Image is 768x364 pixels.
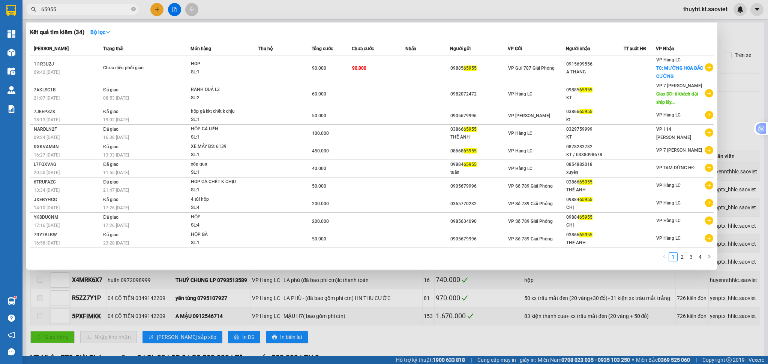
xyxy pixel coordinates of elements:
span: 65955 [579,215,592,220]
span: 11:55 [DATE] [103,170,129,175]
li: Next Page [705,252,714,261]
img: warehouse-icon [7,297,15,305]
div: kt [566,116,624,124]
span: 13:34 [DATE] [34,188,60,193]
div: 0985634090 [450,218,508,225]
span: 65955 [579,197,592,202]
div: JXEBYHGG [34,196,101,204]
div: SL: 1 [191,116,247,124]
li: 3 [687,252,696,261]
div: 0329759999 [566,125,624,133]
span: 65955 [579,87,592,92]
span: close-circle [131,6,136,13]
span: 16:38 [DATE] [103,135,129,140]
span: 23:28 [DATE] [103,240,129,246]
span: 100.000 [312,131,329,136]
div: 09884 [566,196,624,204]
span: VP 114 [PERSON_NAME] [656,127,691,140]
span: VP Hàng LC [508,131,532,136]
span: Đã giao [103,87,118,92]
img: solution-icon [7,105,15,113]
span: Đã giao [103,179,118,185]
span: Giao DĐ: tí khách dặt ship lấy... [656,91,699,105]
span: 08:53 [DATE] [103,95,129,101]
span: Đã giao [103,232,118,237]
span: plus-circle [705,164,713,172]
div: RXKVAM4N [34,143,101,151]
div: YK8DUCNM [34,213,101,221]
span: close-circle [131,7,136,11]
span: right [707,254,711,259]
div: CHỊ [566,204,624,212]
span: Đã giao [103,162,118,167]
span: 09:42 [DATE] [34,70,60,75]
div: THẾ ANH [450,133,508,141]
span: 65955 [579,232,592,237]
div: A THANG [566,68,624,76]
div: SL: 4 [191,221,247,230]
span: VP Hàng LC [656,200,681,206]
div: HỘP GÀ [191,231,247,239]
span: left [662,254,666,259]
span: 200.000 [312,219,329,224]
div: 0905679996 [450,182,508,190]
span: VP Hàng LC [656,183,681,188]
span: Nhãn [405,46,416,51]
a: 4 [696,253,704,261]
span: plus-circle [705,128,713,137]
span: 90.000 [312,66,326,71]
div: SL: 2 [191,94,247,102]
button: left [660,252,669,261]
div: 1I1R3UZJ [34,60,101,68]
span: Thu hộ [258,46,273,51]
div: KT [566,133,624,141]
div: xốp quả [191,160,247,169]
sup: 1 [14,296,16,298]
span: 18:13 [DATE] [34,117,60,122]
div: 09885 [450,64,508,72]
div: HOP GÀ CHẾT K CHỊU [191,178,247,186]
span: plus-circle [705,234,713,242]
span: 21:47 [DATE] [103,188,129,193]
button: Bộ lọcdown [84,26,117,38]
div: CHỊ [566,221,624,229]
div: 08668 [450,147,508,155]
span: TT xuất HĐ [624,46,646,51]
div: 0905679996 [450,235,508,243]
span: 09:24 [DATE] [34,135,60,140]
div: 03866 [450,125,508,133]
div: 6TRUFAZC [34,178,101,186]
span: VP Hàng LC [508,148,532,154]
li: Previous Page [660,252,669,261]
span: VP Số 789 Giải Phóng [508,201,553,206]
span: 17:16 [DATE] [34,223,60,228]
span: plus-circle [705,199,713,207]
span: VP 7 [PERSON_NAME] [656,83,702,88]
span: plus-circle [705,216,713,225]
span: plus-circle [705,181,713,189]
span: VP Nhận [656,46,674,51]
span: VP [PERSON_NAME] [508,113,550,118]
div: 09884 [566,213,624,221]
div: SL: 1 [191,133,247,142]
span: 65955 [463,148,477,154]
div: xuyên [566,169,624,176]
img: warehouse-icon [7,86,15,94]
input: Tìm tên, số ĐT hoặc mã đơn [41,5,130,13]
span: VP TẠM DỪNG HĐ [656,165,695,170]
span: 16:27 [DATE] [34,152,60,158]
div: 0365770232 [450,200,508,208]
div: 7AKLSG1B [34,86,101,94]
span: VP 7 [PERSON_NAME] [656,148,702,153]
span: Người gửi [450,46,471,51]
a: 1 [669,253,677,261]
img: warehouse-icon [7,67,15,75]
div: 4 túi hộp [191,195,247,204]
span: 40.000 [312,166,326,171]
span: 19:02 [DATE] [103,117,129,122]
span: VP Gửi [508,46,522,51]
span: VP Gửi 787 Giải Phóng [508,66,555,71]
span: Trạng thái [103,46,123,51]
li: 1 [669,252,678,261]
img: logo-vxr [6,5,16,16]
